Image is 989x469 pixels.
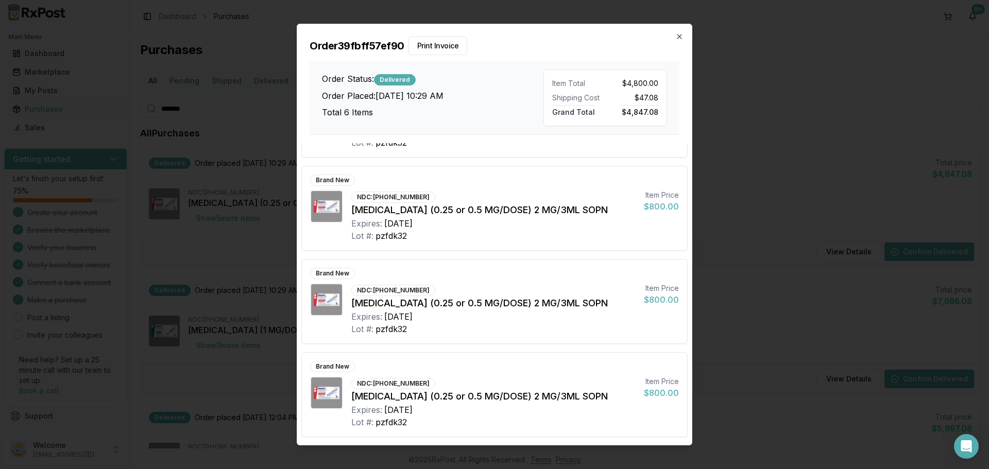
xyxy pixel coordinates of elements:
div: Delivered [374,74,416,85]
div: [DATE] [384,404,413,416]
h2: Order 39fbff57ef90 [310,37,679,55]
div: Lot #: [351,416,373,428]
div: Expires: [351,404,382,416]
div: NDC: [PHONE_NUMBER] [351,192,435,203]
div: [MEDICAL_DATA] (0.25 or 0.5 MG/DOSE) 2 MG/3ML SOPN [351,203,636,217]
div: Brand New [310,268,355,279]
div: Lot #: [351,230,373,242]
div: Item Price [644,190,679,200]
div: Brand New [310,361,355,372]
div: Brand New [310,175,355,186]
div: $4,800.00 [609,78,658,89]
div: [MEDICAL_DATA] (0.25 or 0.5 MG/DOSE) 2 MG/3ML SOPN [351,296,636,310]
div: pzfdk32 [376,230,407,242]
h3: Order Placed: [DATE] 10:29 AM [322,90,543,102]
div: pzfdk32 [376,323,407,335]
div: NDC: [PHONE_NUMBER] [351,378,435,389]
div: [DATE] [384,217,413,230]
div: $47.08 [609,93,658,103]
h3: Total 6 Items [322,106,543,118]
div: Item Total [552,78,601,89]
div: pzfdk32 [376,416,407,428]
div: $800.00 [644,387,679,399]
img: Ozempic (0.25 or 0.5 MG/DOSE) 2 MG/3ML SOPN [311,377,342,408]
h3: Order Status: [322,73,543,85]
div: $800.00 [644,293,679,306]
div: Lot #: [351,323,373,335]
div: $800.00 [644,200,679,213]
div: pzfdk32 [376,136,407,149]
div: Expires: [351,217,382,230]
div: [MEDICAL_DATA] (0.25 or 0.5 MG/DOSE) 2 MG/3ML SOPN [351,389,636,404]
div: Shipping Cost [552,93,601,103]
img: Ozempic (0.25 or 0.5 MG/DOSE) 2 MG/3ML SOPN [311,284,342,315]
span: Grand Total [552,105,595,116]
div: Lot #: [351,136,373,149]
div: NDC: [PHONE_NUMBER] [351,285,435,296]
div: Expires: [351,310,382,323]
span: $4,847.08 [622,105,658,116]
button: Print Invoice [408,37,468,55]
div: [DATE] [384,310,413,323]
div: Item Price [644,283,679,293]
div: Item Price [644,376,679,387]
img: Ozempic (0.25 or 0.5 MG/DOSE) 2 MG/3ML SOPN [311,191,342,222]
